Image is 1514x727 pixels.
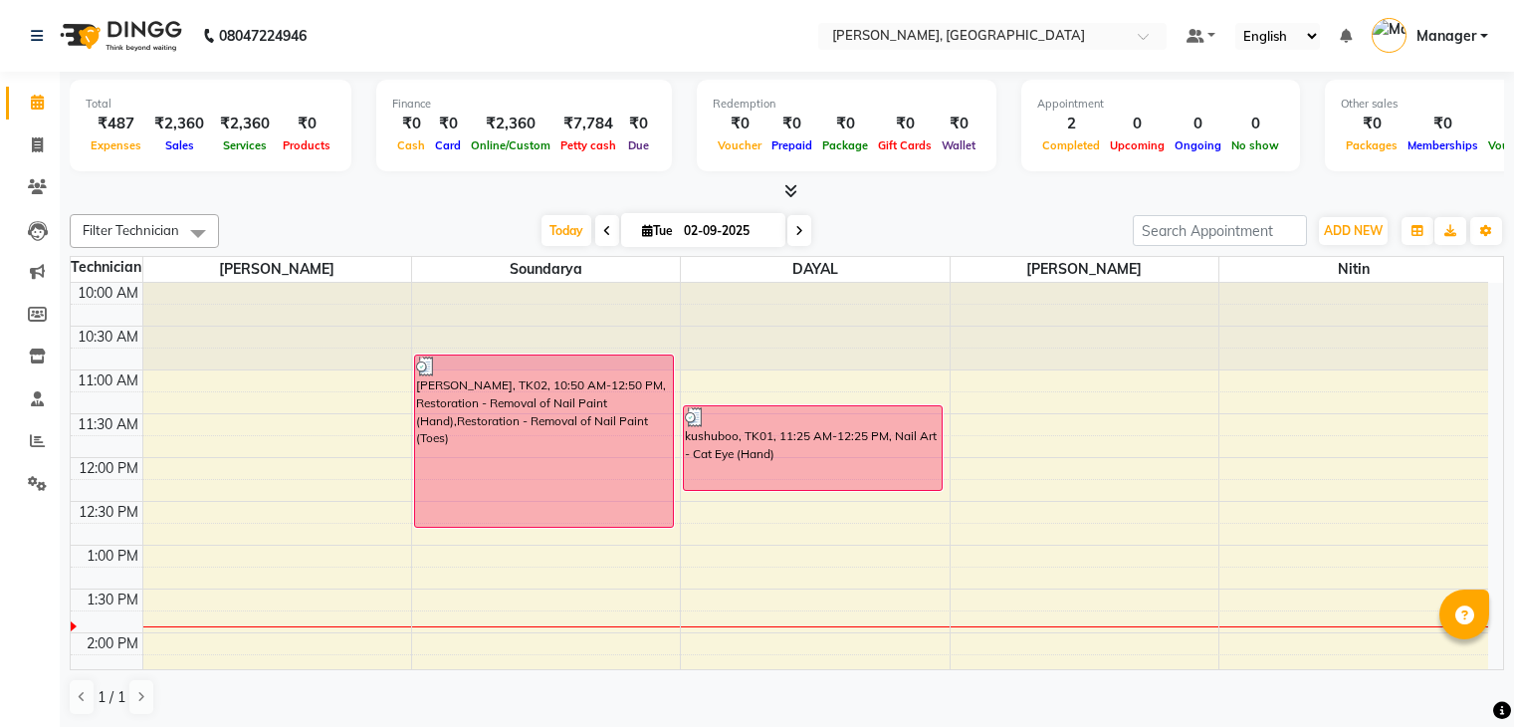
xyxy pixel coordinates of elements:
[1170,138,1226,152] span: Ongoing
[415,356,673,527] div: [PERSON_NAME], TK02, 10:50 AM-12:50 PM, Restoration - Removal of Nail Paint (Hand),Restoration - ...
[83,546,142,567] div: 1:00 PM
[143,257,411,282] span: [PERSON_NAME]
[278,113,335,135] div: ₹0
[219,8,307,64] b: 08047224946
[1341,113,1403,135] div: ₹0
[278,138,335,152] span: Products
[623,138,654,152] span: Due
[713,138,766,152] span: Voucher
[766,113,817,135] div: ₹0
[873,113,937,135] div: ₹0
[873,138,937,152] span: Gift Cards
[1372,18,1406,53] img: Manager
[83,590,142,610] div: 1:30 PM
[430,113,466,135] div: ₹0
[74,414,142,435] div: 11:30 AM
[817,113,873,135] div: ₹0
[466,138,555,152] span: Online/Custom
[74,370,142,391] div: 11:00 AM
[1219,257,1488,282] span: Nitin
[74,327,142,348] div: 10:30 AM
[1403,138,1483,152] span: Memberships
[83,222,179,238] span: Filter Technician
[817,138,873,152] span: Package
[1403,113,1483,135] div: ₹0
[1430,647,1494,707] iframe: chat widget
[86,113,146,135] div: ₹487
[392,138,430,152] span: Cash
[160,138,199,152] span: Sales
[412,257,680,282] span: Soundarya
[684,406,942,490] div: kushuboo, TK01, 11:25 AM-12:25 PM, Nail Art - Cat Eye (Hand)
[1324,223,1383,238] span: ADD NEW
[51,8,187,64] img: logo
[1170,113,1226,135] div: 0
[83,633,142,654] div: 2:00 PM
[1319,217,1388,245] button: ADD NEW
[1133,215,1307,246] input: Search Appointment
[1226,113,1284,135] div: 0
[637,223,678,238] span: Tue
[937,138,980,152] span: Wallet
[392,113,430,135] div: ₹0
[678,216,777,246] input: 2025-09-02
[1037,138,1105,152] span: Completed
[1341,138,1403,152] span: Packages
[555,138,621,152] span: Petty cash
[75,502,142,523] div: 12:30 PM
[146,113,212,135] div: ₹2,360
[74,283,142,304] div: 10:00 AM
[1037,113,1105,135] div: 2
[392,96,656,113] div: Finance
[1037,96,1284,113] div: Appointment
[621,113,656,135] div: ₹0
[86,138,146,152] span: Expenses
[71,257,142,278] div: Technician
[713,113,766,135] div: ₹0
[466,113,555,135] div: ₹2,360
[681,257,949,282] span: DAYAL
[541,215,591,246] span: Today
[555,113,621,135] div: ₹7,784
[212,113,278,135] div: ₹2,360
[937,113,980,135] div: ₹0
[1105,113,1170,135] div: 0
[1105,138,1170,152] span: Upcoming
[1416,26,1476,47] span: Manager
[951,257,1218,282] span: [PERSON_NAME]
[218,138,272,152] span: Services
[766,138,817,152] span: Prepaid
[713,96,980,113] div: Redemption
[1226,138,1284,152] span: No show
[75,458,142,479] div: 12:00 PM
[98,687,125,708] span: 1 / 1
[86,96,335,113] div: Total
[430,138,466,152] span: Card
